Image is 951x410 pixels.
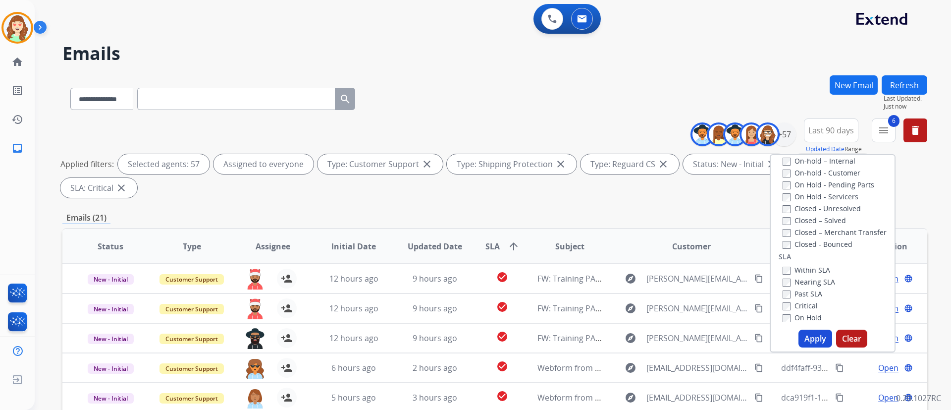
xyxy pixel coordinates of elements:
[281,273,293,285] mat-icon: person_add
[646,362,748,374] span: [EMAIL_ADDRESS][DOMAIN_NAME]
[766,158,778,170] mat-icon: close
[281,332,293,344] mat-icon: person_add
[646,332,748,344] span: [PERSON_NAME][EMAIL_ADDRESS][DOMAIN_NAME]
[904,304,913,313] mat-icon: language
[804,118,858,142] button: Last 90 days
[783,193,791,201] input: On Hold - Servicers
[159,393,224,404] span: Customer Support
[783,241,791,249] input: Closed - Bounced
[115,182,127,194] mat-icon: close
[835,393,844,402] mat-icon: content_copy
[496,360,508,372] mat-icon: check_circle
[245,269,265,290] img: agent-avatar
[882,75,927,95] button: Refresh
[98,240,123,252] span: Status
[896,392,941,404] p: 0.20.1027RC
[496,301,508,313] mat-icon: check_circle
[245,388,265,409] img: agent-avatar
[836,330,867,348] button: Clear
[331,240,376,252] span: Initial Date
[555,240,584,252] span: Subject
[754,393,763,402] mat-icon: content_copy
[878,124,890,136] mat-icon: menu
[878,392,898,404] span: Open
[537,362,762,373] span: Webform from [EMAIL_ADDRESS][DOMAIN_NAME] on [DATE]
[683,154,788,174] div: Status: New - Initial
[808,128,854,132] span: Last 90 days
[183,240,201,252] span: Type
[783,228,887,237] label: Closed – Merchant Transfer
[783,168,860,177] label: On-hold - Customer
[783,205,791,213] input: Closed - Unresolved
[783,325,817,334] label: Closed
[408,240,462,252] span: Updated Date
[625,302,636,314] mat-icon: explore
[884,95,927,103] span: Last Updated:
[783,265,830,275] label: Within SLA
[872,118,896,142] button: 6
[783,180,874,189] label: On Hold - Pending Parts
[421,158,433,170] mat-icon: close
[88,274,134,285] span: New - Initial
[317,154,443,174] div: Type: Customer Support
[830,75,878,95] button: New Email
[806,145,862,153] span: Range
[245,298,265,319] img: agent-avatar
[496,331,508,343] mat-icon: check_circle
[781,392,933,403] span: dca919f1-1ee7-4e3b-8b4e-b9b31e991ec5
[878,362,898,374] span: Open
[88,304,134,314] span: New - Initial
[329,273,378,284] span: 12 hours ago
[60,178,137,198] div: SLA: Critical
[118,154,210,174] div: Selected agents: 57
[909,124,921,136] mat-icon: delete
[783,314,791,322] input: On Hold
[772,122,796,146] div: +57
[413,303,457,314] span: 9 hours ago
[88,363,134,374] span: New - Initial
[281,362,293,374] mat-icon: person_add
[339,93,351,105] mat-icon: search
[783,267,791,275] input: Within SLA
[447,154,577,174] div: Type: Shipping Protection
[783,192,858,201] label: On Hold - Servicers
[11,114,23,125] mat-icon: history
[657,158,669,170] mat-icon: close
[555,158,567,170] mat-icon: close
[783,158,791,166] input: On-hold – Internal
[783,302,791,310] input: Critical
[783,239,852,249] label: Closed - Bounced
[256,240,290,252] span: Assignee
[508,240,520,252] mat-icon: arrow_upward
[11,56,23,68] mat-icon: home
[60,158,114,170] p: Applied filters:
[329,333,378,344] span: 12 hours ago
[783,170,791,177] input: On-hold - Customer
[413,333,457,344] span: 9 hours ago
[88,334,134,344] span: New - Initial
[11,142,23,154] mat-icon: inbox
[783,313,822,322] label: On Hold
[159,334,224,344] span: Customer Support
[281,302,293,314] mat-icon: person_add
[783,181,791,189] input: On Hold - Pending Parts
[331,392,376,403] span: 5 hours ago
[62,212,110,224] p: Emails (21)
[625,273,636,285] mat-icon: explore
[646,392,748,404] span: [EMAIL_ADDRESS][DOMAIN_NAME]
[413,362,457,373] span: 2 hours ago
[783,217,791,225] input: Closed – Solved
[581,154,679,174] div: Type: Reguard CS
[625,332,636,344] mat-icon: explore
[413,392,457,403] span: 3 hours ago
[783,277,835,287] label: Nearing SLA
[537,273,725,284] span: FW: Training PA3: Do Not Assign ([PERSON_NAME])
[781,362,924,373] span: ddf4faff-93e2-44ee-82d8-565d339f6fe0
[754,363,763,372] mat-icon: content_copy
[783,229,791,237] input: Closed – Merchant Transfer
[485,240,500,252] span: SLA
[806,145,845,153] button: Updated Date
[537,303,728,314] span: FW: Training PA4: Do Not Assign (([PERSON_NAME])
[835,363,844,372] mat-icon: content_copy
[62,44,927,63] h2: Emails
